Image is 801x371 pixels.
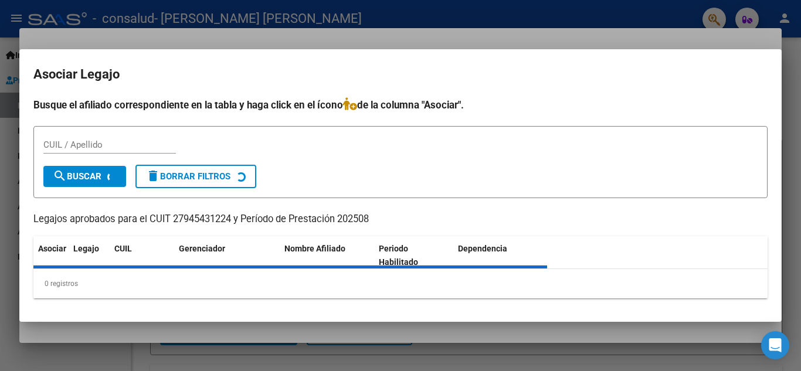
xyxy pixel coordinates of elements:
span: Periodo Habilitado [379,244,418,267]
span: Borrar Filtros [146,171,230,182]
button: Buscar [43,166,126,187]
span: Nombre Afiliado [284,244,345,253]
span: Gerenciador [179,244,225,253]
datatable-header-cell: Dependencia [453,236,548,275]
span: Asociar [38,244,66,253]
button: Borrar Filtros [135,165,256,188]
datatable-header-cell: Periodo Habilitado [374,236,453,275]
h4: Busque el afiliado correspondiente en la tabla y haga click en el ícono de la columna "Asociar". [33,97,768,113]
div: 0 registros [33,269,768,298]
div: Open Intercom Messenger [761,331,789,359]
datatable-header-cell: Legajo [69,236,110,275]
datatable-header-cell: Asociar [33,236,69,275]
span: Dependencia [458,244,507,253]
p: Legajos aprobados para el CUIT 27945431224 y Período de Prestación 202508 [33,212,768,227]
mat-icon: delete [146,169,160,183]
h2: Asociar Legajo [33,63,768,86]
mat-icon: search [53,169,67,183]
datatable-header-cell: CUIL [110,236,174,275]
span: Buscar [53,171,101,182]
span: Legajo [73,244,99,253]
datatable-header-cell: Gerenciador [174,236,280,275]
datatable-header-cell: Nombre Afiliado [280,236,374,275]
span: CUIL [114,244,132,253]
